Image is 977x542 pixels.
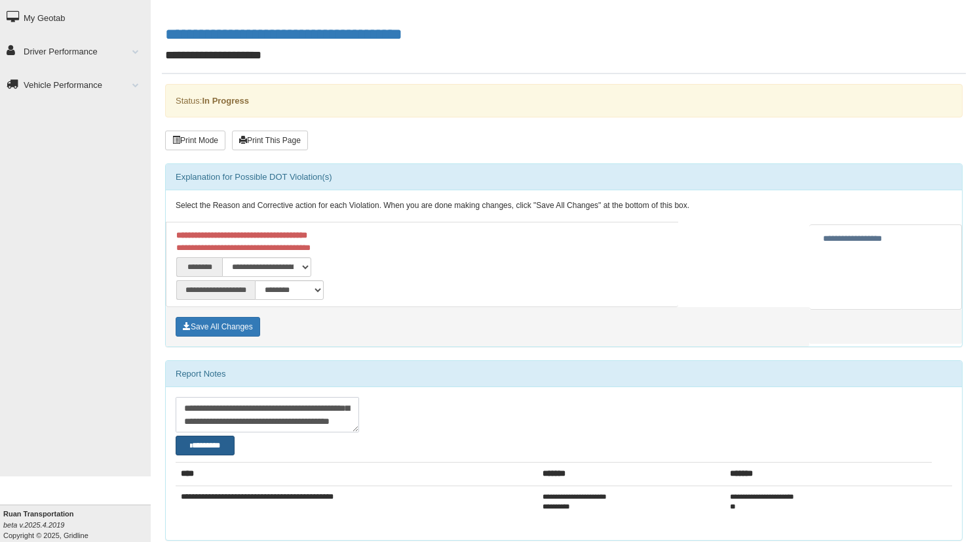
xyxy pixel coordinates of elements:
[166,164,962,190] div: Explanation for Possible DOT Violation(s)
[165,84,963,117] div: Status:
[3,509,151,541] div: Copyright © 2025, Gridline
[3,521,64,529] i: beta v.2025.4.2019
[232,131,308,150] button: Print This Page
[166,361,962,387] div: Report Notes
[3,510,74,518] b: Ruan Transportation
[165,131,225,150] button: Print Mode
[202,96,249,106] strong: In Progress
[166,190,962,222] div: Select the Reason and Corrective action for each Violation. When you are done making changes, cli...
[176,317,260,337] button: Save
[176,436,235,455] button: Change Filter Options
